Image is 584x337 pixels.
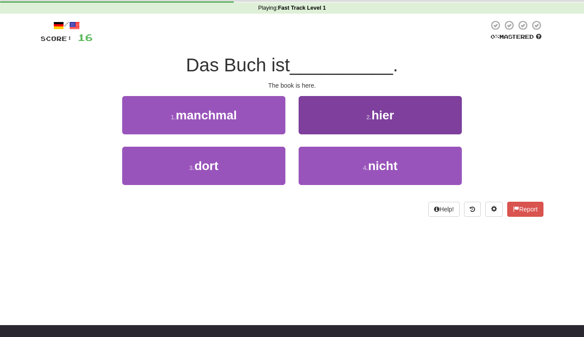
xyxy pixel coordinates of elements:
[186,55,290,75] span: Das Buch ist
[489,33,543,41] div: Mastered
[41,81,543,90] div: The book is here.
[464,202,481,217] button: Round history (alt+y)
[122,147,285,185] button: 3.dort
[78,32,93,43] span: 16
[490,33,499,40] span: 0 %
[299,96,462,134] button: 2.hier
[41,35,72,42] span: Score:
[363,164,368,171] small: 4 .
[195,159,218,173] span: dort
[171,114,176,121] small: 1 .
[122,96,285,134] button: 1.manchmal
[507,202,543,217] button: Report
[189,164,195,171] small: 3 .
[428,202,460,217] button: Help!
[299,147,462,185] button: 4.nicht
[278,5,326,11] strong: Fast Track Level 1
[176,108,237,122] span: manchmal
[393,55,398,75] span: .
[368,159,397,173] span: nicht
[371,108,394,122] span: hier
[366,114,371,121] small: 2 .
[290,55,393,75] span: __________
[41,20,93,31] div: /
